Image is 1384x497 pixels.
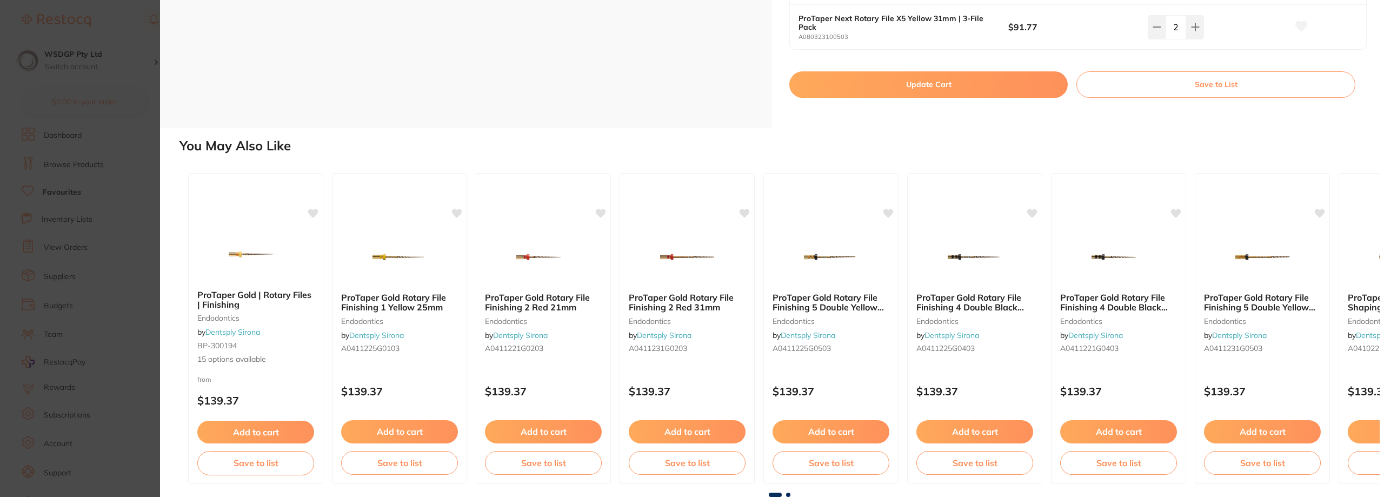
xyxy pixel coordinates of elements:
button: Save to list [916,451,1033,475]
span: by [341,330,404,340]
small: A0411221G0203 [485,344,602,353]
a: Dentsply Sirona [637,330,691,340]
img: ProTaper Gold Rotary File Finishing 1 Yellow 25mm [364,230,435,284]
b: ProTaper Next Rotary File X5 Yellow 31mm | 3-File Pack [799,14,987,31]
b: ProTaper Gold | Rotary Files | Finishing [197,290,314,310]
b: ProTaper Gold Rotary File Finishing 4 Double Black 25mm [916,293,1033,313]
img: ProTaper Gold Rotary File Finishing 5 Double Yellow 31mm [1227,230,1297,284]
img: ProTaper Gold Rotary File Finishing 2 Red 21mm [508,230,578,284]
button: Add to cart [341,420,458,443]
img: ProTaper Gold | Rotary Files | Finishing [221,227,291,281]
a: Dentsply Sirona [781,330,835,340]
span: by [916,330,979,340]
b: $91.77 [1008,21,1134,33]
b: ProTaper Gold Rotary File Finishing 2 Red 31mm [629,293,746,313]
small: A0411225G0503 [773,344,889,353]
small: endodontics [485,317,602,326]
p: $139.37 [197,394,314,407]
span: from [197,375,211,383]
small: endodontics [1204,317,1321,326]
a: Dentsply Sirona [349,330,404,340]
span: by [485,330,548,340]
a: Dentsply Sirona [1068,330,1123,340]
span: by [629,330,691,340]
b: ProTaper Gold Rotary File Finishing 1 Yellow 25mm [341,293,458,313]
button: Save to list [341,451,458,475]
small: endodontics [916,317,1033,326]
p: $139.37 [773,385,889,397]
button: Save to list [1060,451,1177,475]
a: Dentsply Sirona [1212,330,1267,340]
button: Add to cart [773,420,889,443]
h2: You May Also Like [179,138,1380,154]
span: 15 options available [197,354,314,365]
button: Save to list [485,451,602,475]
button: Save to list [1204,451,1321,475]
button: Add to cart [485,420,602,443]
span: by [1204,330,1267,340]
img: ProTaper Gold Rotary File Finishing 4 Double Black 25mm [940,230,1010,284]
button: Add to cart [197,421,314,443]
img: ProTaper Gold Rotary File Finishing 4 Double Black 21mm [1083,230,1154,284]
p: $139.37 [1060,385,1177,397]
small: A0411225G0403 [916,344,1033,353]
small: A0411225G0103 [341,344,458,353]
button: Save to list [197,451,314,475]
small: A0411231G0203 [629,344,746,353]
p: $139.37 [485,385,602,397]
b: ProTaper Gold Rotary File Finishing 5 Double Yellow 25mm [773,293,889,313]
img: ProTaper Gold Rotary File Finishing 5 Double Yellow 25mm [796,230,866,284]
small: BP-300194 [197,341,314,350]
p: $139.37 [341,385,458,397]
small: endodontics [341,317,458,326]
button: Add to cart [916,420,1033,443]
a: Dentsply Sirona [205,327,260,337]
small: A0411231G0503 [1204,344,1321,353]
small: endodontics [773,317,889,326]
span: by [197,327,260,337]
button: Add to cart [1060,420,1177,443]
small: endodontics [1060,317,1177,326]
small: endodontics [629,317,746,326]
b: ProTaper Gold Rotary File Finishing 5 Double Yellow 31mm [1204,293,1321,313]
button: Update Cart [789,71,1068,97]
a: Dentsply Sirona [924,330,979,340]
p: $139.37 [629,385,746,397]
span: by [773,330,835,340]
a: Dentsply Sirona [493,330,548,340]
button: Save to list [773,451,889,475]
b: ProTaper Gold Rotary File Finishing 2 Red 21mm [485,293,602,313]
button: Save to List [1076,71,1355,97]
span: by [1060,330,1123,340]
button: Add to cart [1204,420,1321,443]
b: ProTaper Gold Rotary File Finishing 4 Double Black 21mm [1060,293,1177,313]
button: Add to cart [629,420,746,443]
p: $139.37 [916,385,1033,397]
small: A0411221G0403 [1060,344,1177,353]
small: A080323100503 [799,34,1008,41]
img: ProTaper Gold Rotary File Finishing 2 Red 31mm [652,230,722,284]
p: $139.37 [1204,385,1321,397]
button: Save to list [629,451,746,475]
small: endodontics [197,314,314,322]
